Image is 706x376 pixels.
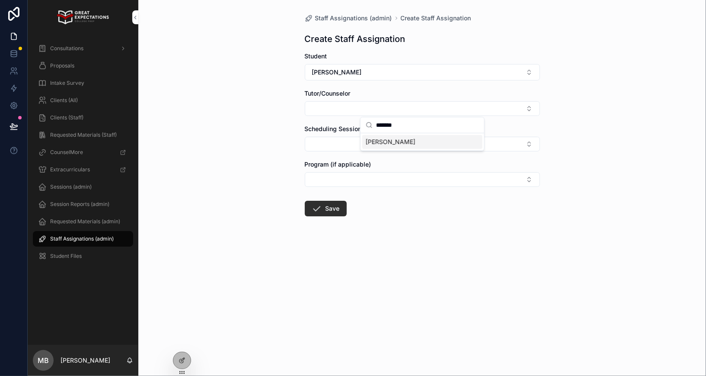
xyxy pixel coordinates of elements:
button: Select Button [305,137,540,151]
button: Save [305,201,347,216]
a: Clients (Staff) [33,110,133,125]
a: Extracurriculars [33,162,133,177]
span: CounselMore [50,149,83,156]
span: Sessions (admin) [50,183,92,190]
span: [PERSON_NAME] [312,68,362,77]
span: Proposals [50,62,74,69]
span: Requested Materials (admin) [50,218,120,225]
span: Extracurriculars [50,166,90,173]
a: Staff Assignations (admin) [33,231,133,247]
span: MB [38,355,49,366]
span: Requested Materials (Staff) [50,132,117,138]
a: CounselMore [33,145,133,160]
span: Session Reports (admin) [50,201,109,208]
a: Proposals [33,58,133,74]
span: Intake Survey [50,80,84,87]
span: Student Files [50,253,82,260]
a: Clients (All) [33,93,133,108]
span: Clients (All) [50,97,78,104]
span: Clients (Staff) [50,114,83,121]
a: Session Reports (admin) [33,196,133,212]
button: Select Button [305,64,540,80]
button: Select Button [305,172,540,187]
span: Program (if applicable) [305,161,371,168]
a: Intake Survey [33,75,133,91]
a: Requested Materials (Staff) [33,127,133,143]
div: scrollable content [28,35,138,275]
h1: Create Staff Assignation [305,33,406,45]
a: Staff Assignations (admin) [305,14,392,22]
p: [PERSON_NAME] [61,356,110,365]
span: Student [305,52,327,60]
button: Select Button [305,101,540,116]
span: Consultations [50,45,83,52]
a: Sessions (admin) [33,179,133,195]
span: [PERSON_NAME] [366,138,415,146]
a: Create Staff Assignation [401,14,471,22]
div: Suggestions [361,133,484,151]
a: Requested Materials (admin) [33,214,133,229]
span: Staff Assignations (admin) [50,235,114,242]
img: App logo [57,10,109,24]
a: Consultations [33,41,133,56]
span: Tutor/Counselor [305,90,351,97]
a: Student Files [33,248,133,264]
span: Scheduling Session Types [305,125,381,132]
span: Staff Assignations (admin) [315,14,392,22]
